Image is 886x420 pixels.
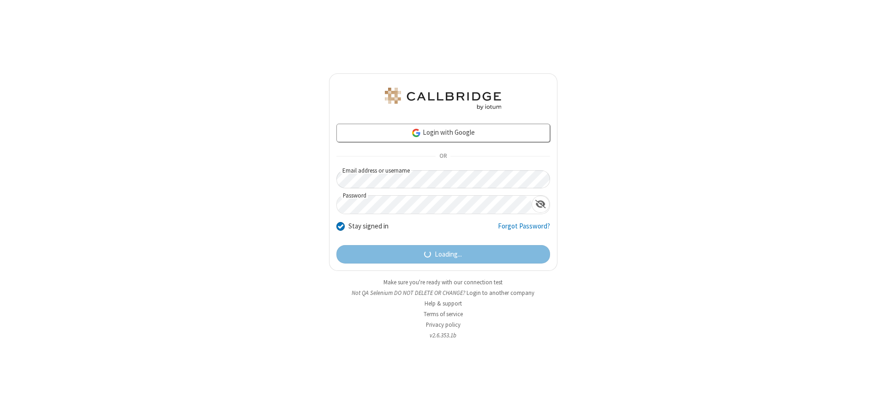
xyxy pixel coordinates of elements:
a: Forgot Password? [498,221,550,239]
img: google-icon.png [411,128,421,138]
button: Loading... [336,245,550,264]
label: Stay signed in [348,221,389,232]
a: Terms of service [424,310,463,318]
a: Help & support [425,300,462,307]
button: Login to another company [467,288,534,297]
a: Make sure you're ready with our connection test [383,278,503,286]
li: v2.6.353.1b [329,331,557,340]
span: OR [436,150,450,163]
a: Login with Google [336,124,550,142]
span: Loading... [435,249,462,260]
a: Privacy policy [426,321,461,329]
img: QA Selenium DO NOT DELETE OR CHANGE [383,88,503,110]
li: Not QA Selenium DO NOT DELETE OR CHANGE? [329,288,557,297]
div: Show password [532,196,550,213]
input: Password [337,196,532,214]
input: Email address or username [336,170,550,188]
